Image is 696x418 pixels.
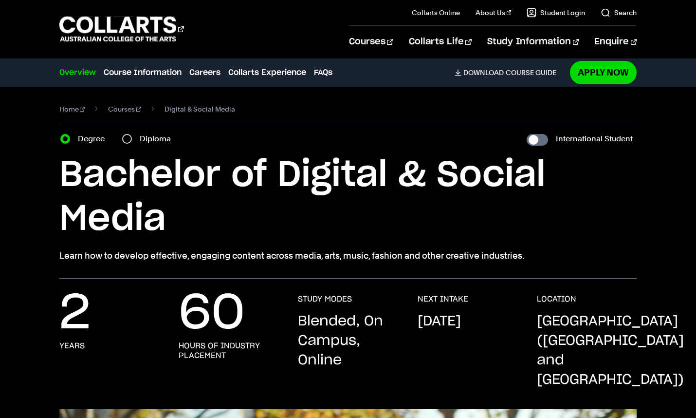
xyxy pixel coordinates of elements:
a: DownloadCourse Guide [455,68,564,77]
a: Collarts Online [412,8,460,18]
a: Collarts Life [409,26,472,58]
a: Courses [108,102,141,116]
span: Download [463,68,504,77]
h1: Bachelor of Digital & Social Media [59,153,637,241]
a: Collarts Experience [228,67,306,78]
a: Course Information [104,67,182,78]
h3: NEXT INTAKE [418,294,468,304]
h3: LOCATION [537,294,576,304]
label: International Student [556,132,633,146]
h3: hours of industry placement [179,341,278,361]
a: Search [601,8,637,18]
a: Overview [59,67,96,78]
a: Student Login [527,8,585,18]
p: Blended, On Campus, Online [298,312,398,370]
p: [DATE] [418,312,461,331]
a: About Us [476,8,512,18]
p: 60 [179,294,245,333]
div: Go to homepage [59,15,184,43]
h3: STUDY MODES [298,294,352,304]
a: FAQs [314,67,332,78]
a: Study Information [487,26,579,58]
p: Learn how to develop effective, engaging content across media, arts, music, fashion and other cre... [59,249,637,263]
span: Digital & Social Media [165,102,235,116]
a: Careers [189,67,220,78]
label: Diploma [140,132,177,146]
a: Apply Now [570,61,637,84]
p: 2 [59,294,91,333]
a: Home [59,102,85,116]
a: Enquire [594,26,637,58]
p: [GEOGRAPHIC_DATA] ([GEOGRAPHIC_DATA] and [GEOGRAPHIC_DATA]) [537,312,684,390]
a: Courses [349,26,393,58]
h3: years [59,341,85,351]
label: Degree [78,132,110,146]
